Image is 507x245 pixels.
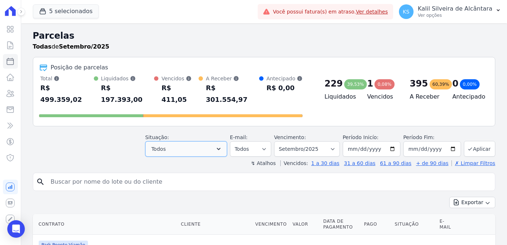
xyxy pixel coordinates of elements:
[437,214,457,235] th: E-mail
[161,75,199,82] div: Vencidos
[367,78,373,89] div: 1
[206,82,259,106] div: R$ 301.554,97
[464,141,495,157] button: Aplicar
[460,79,480,89] div: 0,00%
[430,79,452,89] div: 60,39%
[33,4,99,18] button: 5 selecionados
[290,214,320,235] th: Valor
[410,78,428,89] div: 395
[273,8,388,16] span: Você possui fatura(s) em atraso.
[320,214,361,235] th: Data de Pagamento
[344,79,367,89] div: 39,53%
[230,134,248,140] label: E-mail:
[344,160,375,166] a: 31 a 60 dias
[59,43,109,50] strong: Setembro/2025
[252,214,289,235] th: Vencimento
[266,75,303,82] div: Antecipado
[410,92,441,101] h4: A Receber
[46,175,492,189] input: Buscar por nome do lote ou do cliente
[33,42,110,51] p: de
[145,141,227,157] button: Todos
[324,92,356,101] h4: Liquidados
[311,160,339,166] a: 1 a 30 dias
[356,9,388,15] a: Ver detalhes
[367,92,398,101] h4: Vencidos
[418,12,492,18] p: Ver opções
[33,29,495,42] h2: Parcelas
[33,214,178,235] th: Contrato
[324,78,343,89] div: 229
[392,214,437,235] th: Situação
[151,145,166,153] span: Todos
[33,43,52,50] strong: Todas
[101,75,154,82] div: Liquidados
[452,92,483,101] h4: Antecipado
[452,78,458,89] div: 0
[206,75,259,82] div: A Receber
[36,177,45,186] i: search
[280,160,308,166] label: Vencidos:
[403,9,410,14] span: KS
[178,214,252,235] th: Cliente
[266,82,303,94] div: R$ 0,00
[403,134,461,141] label: Período Fim:
[7,220,25,238] div: Open Intercom Messenger
[418,5,492,12] p: Kalil Silveira de Alcântara
[452,160,495,166] a: ✗ Limpar Filtros
[375,79,394,89] div: 0,08%
[101,82,154,106] div: R$ 197.393,00
[361,214,392,235] th: Pago
[380,160,411,166] a: 61 a 90 dias
[449,197,495,208] button: Exportar
[416,160,449,166] a: + de 90 dias
[343,134,379,140] label: Período Inicío:
[393,1,507,22] button: KS Kalil Silveira de Alcântara Ver opções
[161,82,199,106] div: R$ 411,05
[41,82,94,106] div: R$ 499.359,02
[51,63,108,72] div: Posição de parcelas
[41,75,94,82] div: Total
[274,134,306,140] label: Vencimento:
[251,160,276,166] label: ↯ Atalhos
[145,134,169,140] label: Situação:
